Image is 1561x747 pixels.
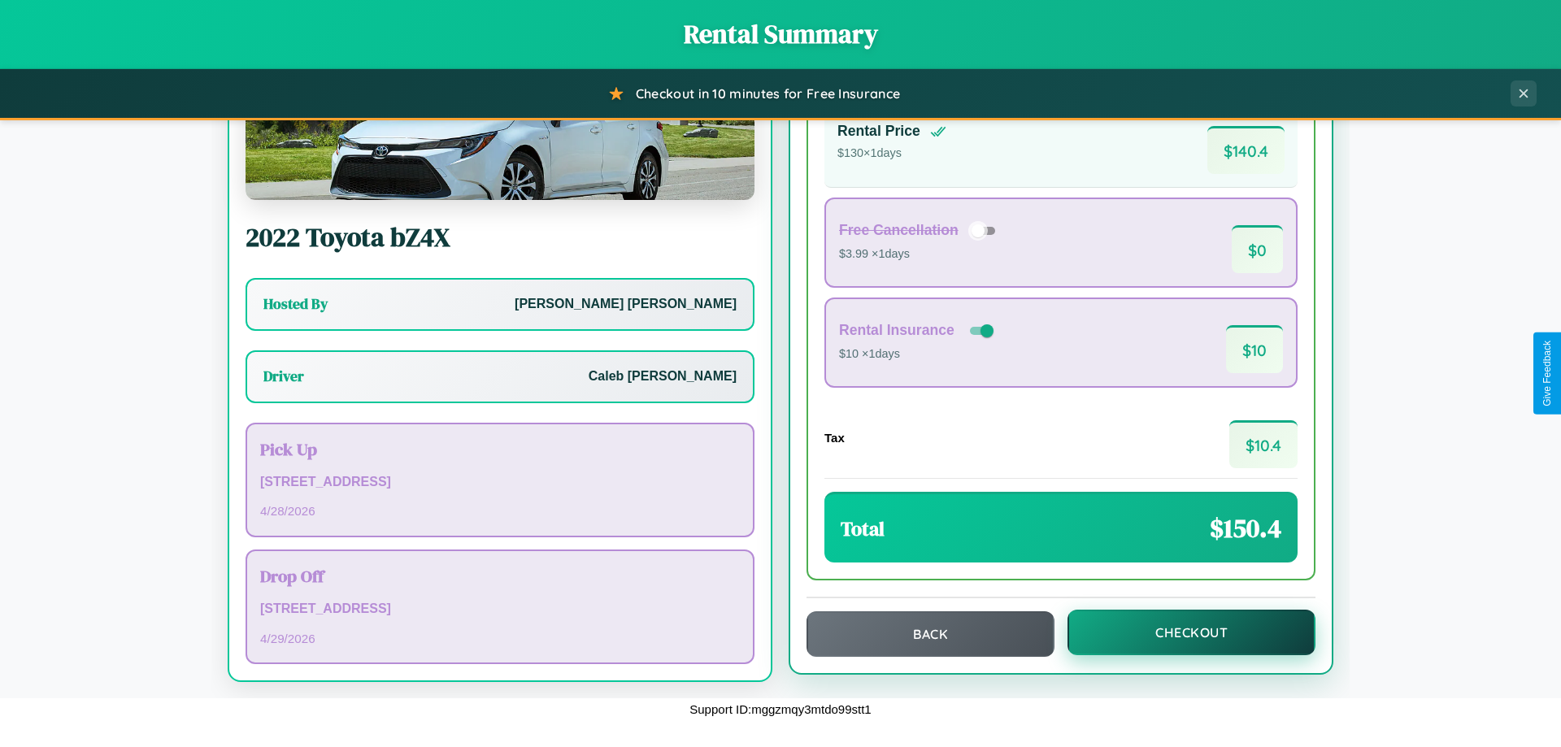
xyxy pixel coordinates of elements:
[689,698,871,720] p: Support ID: mggzmqy3mtdo99stt1
[807,611,1054,657] button: Back
[260,500,740,522] p: 4 / 28 / 2026
[260,564,740,588] h3: Drop Off
[260,628,740,649] p: 4 / 29 / 2026
[260,597,740,621] p: [STREET_ADDRESS]
[636,85,900,102] span: Checkout in 10 minutes for Free Insurance
[839,344,997,365] p: $10 × 1 days
[841,515,885,542] h3: Total
[1207,126,1285,174] span: $ 140.4
[824,431,845,445] h4: Tax
[1229,420,1298,468] span: $ 10.4
[1541,341,1553,406] div: Give Feedback
[837,143,946,164] p: $ 130 × 1 days
[260,471,740,494] p: [STREET_ADDRESS]
[1226,325,1283,373] span: $ 10
[839,244,1001,265] p: $3.99 × 1 days
[263,367,304,386] h3: Driver
[839,222,959,239] h4: Free Cancellation
[515,293,737,316] p: [PERSON_NAME] [PERSON_NAME]
[837,123,920,140] h4: Rental Price
[1067,610,1315,655] button: Checkout
[1210,510,1281,546] span: $ 150.4
[263,294,328,314] h3: Hosted By
[1232,225,1283,273] span: $ 0
[246,219,754,255] h2: 2022 Toyota bZ4X
[839,322,954,339] h4: Rental Insurance
[260,437,740,461] h3: Pick Up
[589,365,737,389] p: Caleb [PERSON_NAME]
[16,16,1545,52] h1: Rental Summary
